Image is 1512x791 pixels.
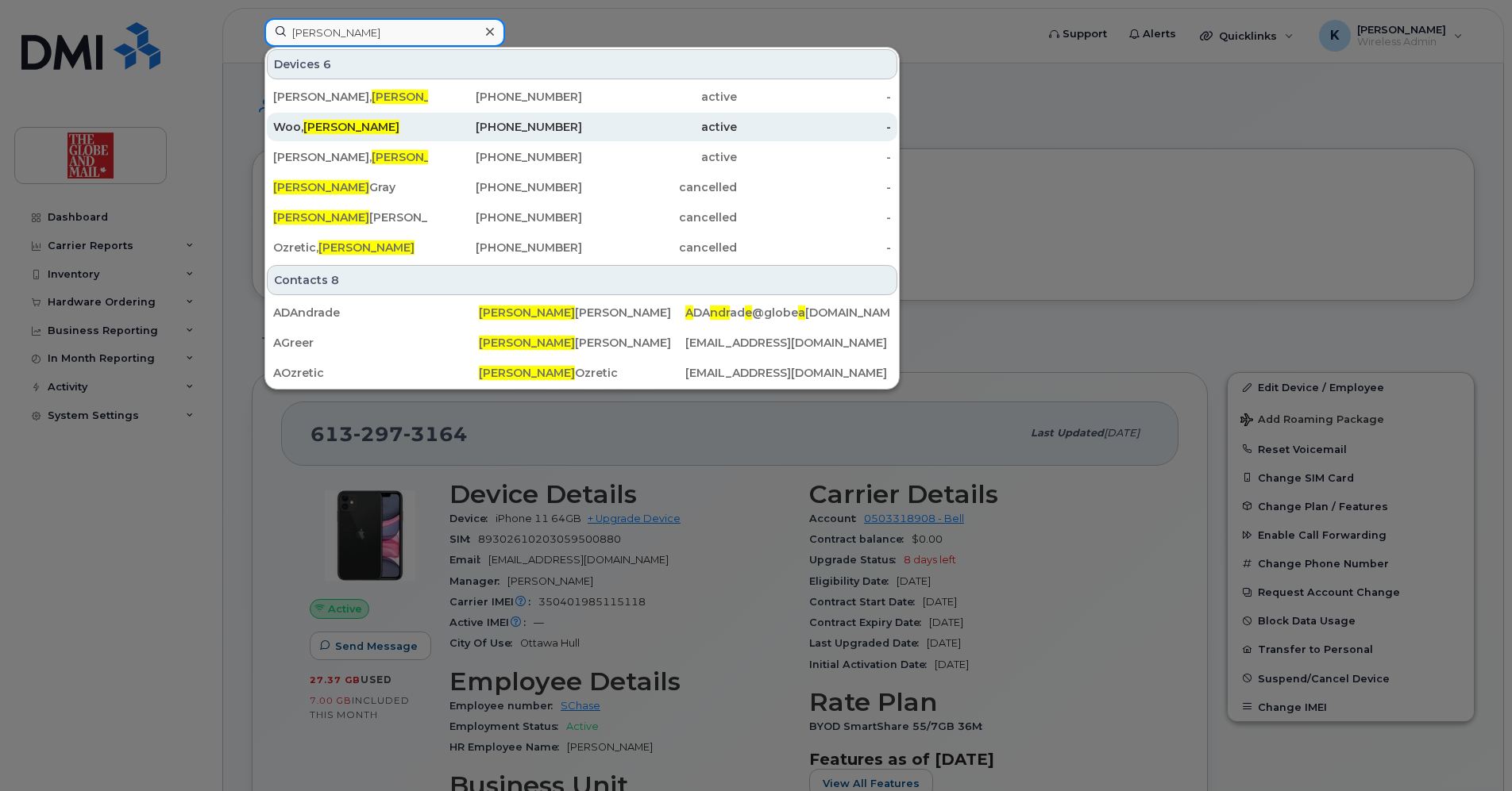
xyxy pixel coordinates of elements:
span: [PERSON_NAME] [273,180,369,194]
div: Ozretic [479,365,685,381]
div: [PERSON_NAME] [479,305,685,321]
div: [EMAIL_ADDRESS][DOMAIN_NAME] [685,335,891,351]
div: Woo, [273,119,428,135]
span: [PERSON_NAME] [372,150,468,164]
div: [PHONE_NUMBER] [428,149,583,165]
div: [PERSON_NAME], [273,89,428,105]
div: - [737,179,892,195]
div: Ozretic, [273,240,428,255]
div: active [582,119,737,135]
span: [PERSON_NAME] [479,336,575,350]
div: [PHONE_NUMBER] [428,179,583,195]
a: Ozretic,[PERSON_NAME][PHONE_NUMBER]cancelled- [267,233,897,262]
span: [PERSON_NAME] [372,90,468,104]
a: AGreer[PERSON_NAME][PERSON_NAME][EMAIL_ADDRESS][DOMAIN_NAME] [267,328,897,357]
span: [PERSON_NAME] [318,240,415,255]
div: Contacts [267,265,897,295]
div: [EMAIL_ADDRESS][DOMAIN_NAME] [685,365,891,381]
span: 6 [323,56,331,72]
div: active [582,149,737,165]
span: [PERSON_NAME] [303,120,399,134]
span: e [745,305,752,320]
div: ADAndrade [273,305,479,321]
div: [PHONE_NUMBER] [428,240,583,255]
div: AGreer [273,335,479,351]
span: [PERSON_NAME] [273,210,369,225]
div: [PHONE_NUMBER] [428,89,583,105]
a: [PERSON_NAME]Gray[PHONE_NUMBER]cancelled- [267,173,897,202]
a: ADAndrade[PERSON_NAME][PERSON_NAME]ADAndrade@globea[DOMAIN_NAME] [267,298,897,327]
span: 8 [331,272,339,288]
div: [PHONE_NUMBER] [428,209,583,225]
div: - [737,149,892,165]
div: [PERSON_NAME] [479,335,685,351]
span: a [798,305,805,320]
span: [PERSON_NAME] [479,366,575,380]
span: ndr [710,305,730,320]
div: active [582,89,737,105]
a: Woo,[PERSON_NAME][PHONE_NUMBER]active- [267,113,897,141]
a: [PERSON_NAME][PERSON_NAME][PHONE_NUMBER]cancelled- [267,203,897,232]
a: [PERSON_NAME],[PERSON_NAME][PHONE_NUMBER]active- [267,143,897,171]
div: [PHONE_NUMBER] [428,119,583,135]
div: DA ad @globe [DOMAIN_NAME] [685,305,891,321]
div: cancelled [582,209,737,225]
span: A [685,305,693,320]
a: [PERSON_NAME],[PERSON_NAME][PHONE_NUMBER]active- [267,83,897,111]
a: AOzretic[PERSON_NAME]Ozretic[EMAIL_ADDRESS][DOMAIN_NAME] [267,359,897,387]
div: cancelled [582,179,737,195]
div: AOzretic [273,365,479,381]
span: [PERSON_NAME] [479,305,575,320]
div: [PERSON_NAME], [273,149,428,165]
div: - [737,89,892,105]
div: Gray [273,179,428,195]
div: - [737,240,892,255]
div: [PERSON_NAME] [273,209,428,225]
div: - [737,119,892,135]
div: Devices [267,49,897,79]
div: cancelled [582,240,737,255]
div: - [737,209,892,225]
